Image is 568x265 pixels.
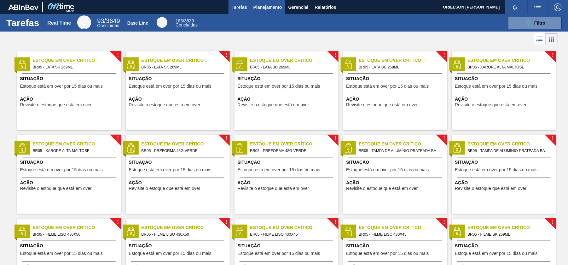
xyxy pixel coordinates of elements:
[129,84,212,89] span: Estoque está em over por 15 dias ou mais
[129,243,228,249] span: Situação
[235,60,244,69] img: status
[157,17,167,28] div: Base Line
[47,20,71,26] div: Real Time
[238,96,337,103] span: Ação
[546,33,558,45] div: Visão em Cards
[33,224,121,231] span: Estoque em Over Crítico
[443,220,445,225] span: !
[359,147,442,154] span: BR05 - TAMPA DE ALUMÍNIO PRATEADA BALL CDL
[126,143,136,153] img: status
[232,3,247,11] span: Tarefas
[238,103,309,107] span: Revisite o estoque que está em over
[468,141,556,147] span: Estoque em Over Crítico
[359,141,447,147] span: Estoque em Over Crítico
[468,224,556,231] span: Estoque em Over Crítico
[250,64,333,71] span: BR05 - LATA BC 269ML
[346,84,429,89] span: Estoque está em over por 15 dias ou mais
[97,17,104,24] span: 93
[455,75,554,82] span: Situação
[443,53,445,57] span: !
[468,147,551,154] span: BR05 - TAMPA DE ALUMÍNIO PRATEADA BALL CDL
[452,60,462,69] img: status
[142,64,225,71] span: BR05 - LATA SK 269ML
[359,231,442,238] span: BR05 - FILME LISO 430X45
[346,103,418,107] span: Revisite o estoque que está em over
[455,84,538,89] span: Estoque está em over por 15 dias ou mais
[443,136,445,141] span: !
[176,22,198,27] span: Concluídas
[468,57,556,64] span: Estoque em Over Crítico
[238,159,337,166] span: Situação
[235,227,244,236] img: status
[359,64,442,71] span: BR05 - LATA BC 269ML
[238,186,309,191] span: Revisite o estoque que está em over
[250,224,339,231] span: Estoque em Over Crítico
[33,141,121,147] span: Estoque em Over Crítico
[20,168,103,172] span: Estoque está em over por 15 dias ou mais
[142,141,230,147] span: Estoque em Over Crítico
[288,3,309,11] span: Gerencial
[552,136,554,141] span: !
[534,3,542,11] img: userActions
[142,231,225,238] span: BR05 - FILME LISO 430X50
[250,231,333,238] span: BR05 - FILME LISO 430X45
[33,64,116,71] span: BR05 - LATA SK 269ML
[455,103,527,107] span: Revisite o estoque que está em over
[346,159,446,166] span: Situação
[455,251,538,256] span: Estoque está em over por 15 dias ou mais
[250,57,339,64] span: Estoque em Over Crítico
[20,75,119,82] span: Situação
[33,147,116,154] span: BR05 - XAROPE ALTA MALTOSE
[20,96,119,103] span: Ação
[346,168,429,172] span: Estoque está em over por 15 dias ou mais
[238,251,320,256] span: Estoque está em over por 15 dias ou mais
[315,3,336,11] span: Relatórios
[346,96,446,103] span: Ação
[226,220,228,225] span: !
[129,186,200,191] span: Revisite o estoque que está em over
[33,231,116,238] span: BR05 - FILME LISO 430X50
[17,60,27,69] img: status
[334,136,336,141] span: !
[20,159,119,166] span: Situação
[455,180,554,186] span: Ação
[334,53,336,57] span: !
[468,231,551,238] span: BR05 - FILME SK 269ML
[238,180,337,186] span: Ação
[126,227,136,236] img: status
[8,4,38,10] img: TNhmsLtSVTkK8tSr43FrP2fwEKptu5GPRR3wAAAABJRU5ErkJggg==
[20,103,92,107] span: Revisite o estoque que está em over
[452,227,462,236] img: status
[129,251,212,256] span: Estoque está em over por 15 dias ou mais
[117,136,119,141] span: !
[129,159,228,166] span: Situação
[176,19,198,27] div: Base Line
[238,168,320,172] span: Estoque está em over por 15 dias ou mais
[552,53,554,57] span: !
[129,103,200,107] span: Revisite o estoque que está em over
[455,168,538,172] span: Estoque está em over por 15 dias ou mais
[20,251,103,256] span: Estoque está em over por 15 dias ou mais
[97,18,120,28] div: Real Time
[346,180,446,186] span: Ação
[97,23,119,28] span: Concluídas
[344,60,353,69] img: status
[142,147,225,154] span: BR05 - PREFORMA 48G VERDE
[346,75,446,82] span: Situação
[344,227,353,236] img: status
[6,19,39,26] h1: Tarefas
[455,243,554,249] span: Situação
[344,143,353,153] img: status
[142,57,230,64] span: Estoque em Over Crítico
[452,143,462,153] img: status
[253,3,282,11] span: Planejamento
[97,17,120,24] span: / 3649
[250,141,339,147] span: Estoque em Over Crítico
[117,220,119,225] span: !
[235,143,244,153] img: status
[346,251,429,256] span: Estoque está em over por 15 dias ou mais
[176,18,194,23] span: / 3839
[129,180,228,186] span: Ação
[226,136,228,141] span: !
[176,18,183,23] span: 183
